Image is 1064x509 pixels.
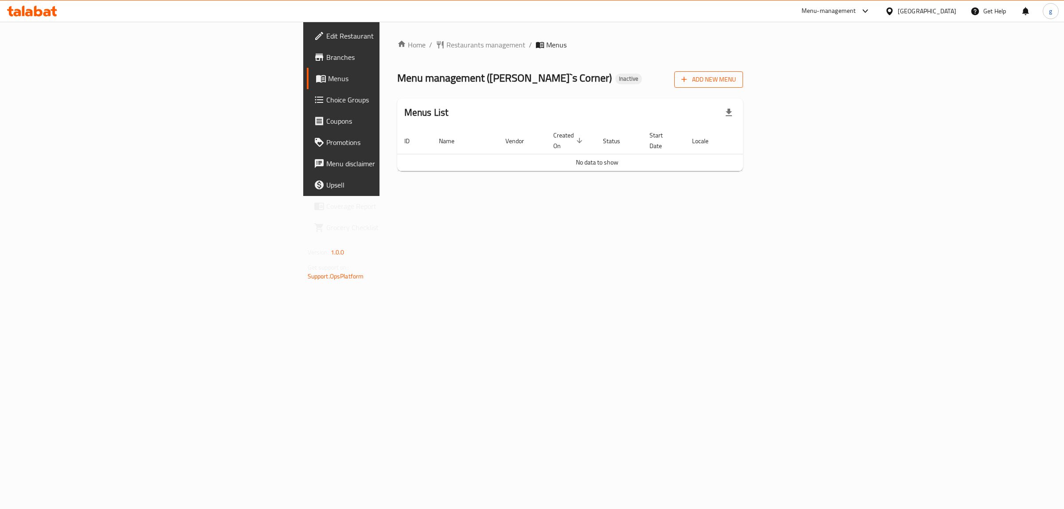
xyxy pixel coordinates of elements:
div: Export file [718,102,739,123]
span: ID [404,136,421,146]
span: Locale [692,136,720,146]
a: Support.OpsPlatform [308,270,364,282]
span: Menus [546,39,567,50]
span: 1.0.0 [331,247,344,258]
button: Add New Menu [674,71,743,88]
span: g [1049,6,1052,16]
a: Promotions [307,132,481,153]
a: Coverage Report [307,196,481,217]
span: Menus [328,73,474,84]
a: Choice Groups [307,89,481,110]
span: No data to show [576,157,618,168]
a: Menu disclaimer [307,153,481,174]
span: Choice Groups [326,94,474,105]
span: Created On [553,130,585,151]
h2: Menus List [404,106,449,119]
a: Grocery Checklist [307,217,481,238]
div: Menu-management [802,6,856,16]
a: Edit Restaurant [307,25,481,47]
span: Start Date [649,130,674,151]
span: Menu management ( [PERSON_NAME]`s Corner ) [397,68,612,88]
a: Branches [307,47,481,68]
span: Inactive [615,75,642,82]
span: Promotions [326,137,474,148]
span: Upsell [326,180,474,190]
th: Actions [731,127,797,154]
span: Coverage Report [326,201,474,211]
span: Add New Menu [681,74,736,85]
span: Edit Restaurant [326,31,474,41]
nav: breadcrumb [397,39,743,50]
a: Coupons [307,110,481,132]
span: Version: [308,247,329,258]
div: Inactive [615,74,642,84]
span: Coupons [326,116,474,126]
span: Vendor [505,136,536,146]
table: enhanced table [397,127,797,171]
span: Grocery Checklist [326,222,474,233]
a: Menus [307,68,481,89]
span: Name [439,136,466,146]
span: Get support on: [308,262,348,273]
a: Upsell [307,174,481,196]
li: / [529,39,532,50]
div: [GEOGRAPHIC_DATA] [898,6,956,16]
span: Restaurants management [446,39,525,50]
span: Status [603,136,632,146]
span: Branches [326,52,474,63]
span: Menu disclaimer [326,158,474,169]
